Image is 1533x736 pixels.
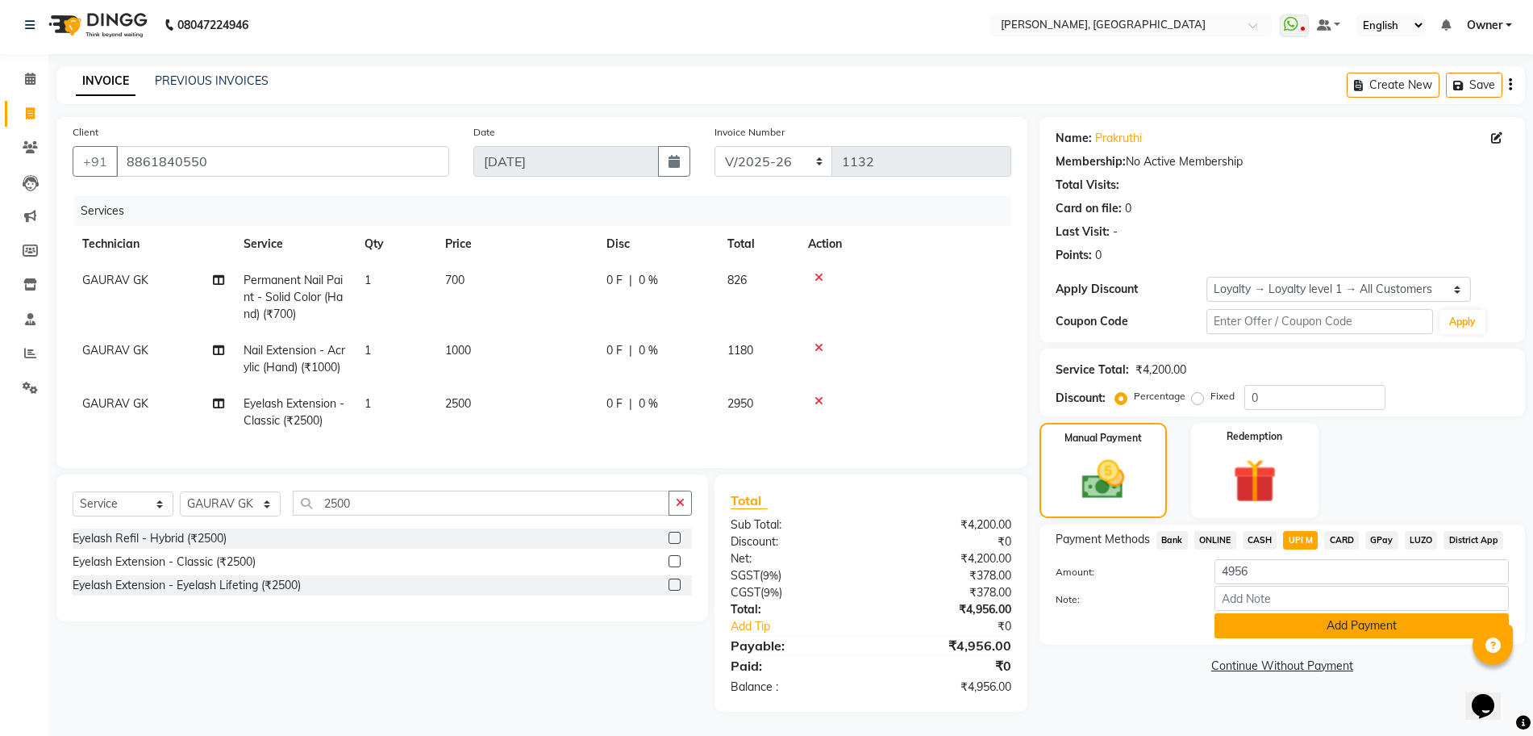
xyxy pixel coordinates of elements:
[871,636,1023,655] div: ₹4,956.00
[639,342,658,359] span: 0 %
[1056,224,1110,240] div: Last Visit:
[1206,309,1433,334] input: Enter Offer / Coupon Code
[1043,658,1522,675] a: Continue Without Payment
[1095,247,1102,264] div: 0
[727,273,747,287] span: 826
[1064,431,1142,445] label: Manual Payment
[606,272,623,289] span: 0 F
[1056,130,1092,147] div: Name:
[445,273,464,287] span: 700
[871,601,1023,618] div: ₹4,956.00
[41,2,152,48] img: logo
[1095,130,1142,147] a: Prakruthi
[244,396,344,428] span: Eyelash Extension - Classic (₹2500)
[293,491,669,516] input: Search or Scan
[1134,389,1185,404] label: Percentage
[719,533,871,550] div: Discount:
[1113,224,1118,240] div: -
[1347,73,1439,98] button: Create New
[719,656,871,675] div: Paid:
[445,343,471,358] span: 1000
[365,343,371,358] span: 1
[871,516,1023,533] div: ₹4,200.00
[73,554,256,571] div: Eyelash Extension - Classic (₹2500)
[764,586,779,599] span: 9%
[719,550,871,567] div: Net:
[1044,565,1202,579] label: Amount:
[1056,153,1509,170] div: No Active Membership
[629,395,632,412] span: |
[871,584,1023,601] div: ₹378.00
[763,569,778,582] span: 9%
[896,618,1023,635] div: ₹0
[155,73,269,88] a: PREVIOUS INVOICES
[1069,455,1137,504] img: _cash.svg
[871,550,1023,567] div: ₹4,200.00
[1439,310,1485,334] button: Apply
[365,396,371,411] span: 1
[1056,247,1092,264] div: Points:
[1125,200,1131,217] div: 0
[871,656,1023,675] div: ₹0
[73,577,301,594] div: Eyelash Extension - Eyelash Lifeting (₹2500)
[1405,531,1438,550] span: LUZO
[1056,531,1150,548] span: Payment Methods
[1365,531,1398,550] span: GPay
[1283,531,1318,550] span: UPI M
[73,226,234,262] th: Technician
[73,530,227,547] div: Eyelash Refil - Hybrid (₹2500)
[719,618,897,635] a: Add Tip
[719,567,871,584] div: ( )
[731,585,760,600] span: CGST
[1467,17,1502,34] span: Owner
[1214,586,1509,611] input: Add Note
[82,273,148,287] span: GAURAV GK
[76,67,135,96] a: INVOICE
[244,273,343,321] span: Permanent Nail Paint - Solid Color (Hand) (₹700)
[116,146,449,177] input: Search by Name/Mobile/Email/Code
[1324,531,1359,550] span: CARD
[445,396,471,411] span: 2500
[629,342,632,359] span: |
[1056,362,1129,378] div: Service Total:
[719,516,871,533] div: Sub Total:
[1219,454,1290,508] img: _gift.svg
[435,226,597,262] th: Price
[719,601,871,618] div: Total:
[639,272,658,289] span: 0 %
[1243,531,1277,550] span: CASH
[74,196,1023,226] div: Services
[1156,531,1188,550] span: Bank
[234,226,355,262] th: Service
[719,636,871,655] div: Payable:
[1465,671,1517,720] iframe: chat widget
[871,533,1023,550] div: ₹0
[177,2,248,48] b: 08047224946
[1194,531,1236,550] span: ONLINE
[82,396,148,411] span: GAURAV GK
[73,125,98,140] label: Client
[1056,390,1106,407] div: Discount:
[82,343,148,358] span: GAURAV GK
[597,226,718,262] th: Disc
[718,226,798,262] th: Total
[629,272,632,289] span: |
[473,125,495,140] label: Date
[1056,153,1126,170] div: Membership:
[1214,559,1509,584] input: Amount
[1214,613,1509,638] button: Add Payment
[727,343,753,358] span: 1180
[1135,362,1186,378] div: ₹4,200.00
[727,396,753,411] span: 2950
[639,395,658,412] span: 0 %
[73,146,118,177] button: +91
[1443,531,1503,550] span: District App
[365,273,371,287] span: 1
[606,395,623,412] span: 0 F
[719,679,871,696] div: Balance :
[731,492,768,509] span: Total
[871,679,1023,696] div: ₹4,956.00
[1446,73,1502,98] button: Save
[1227,429,1282,444] label: Redemption
[1210,389,1235,404] label: Fixed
